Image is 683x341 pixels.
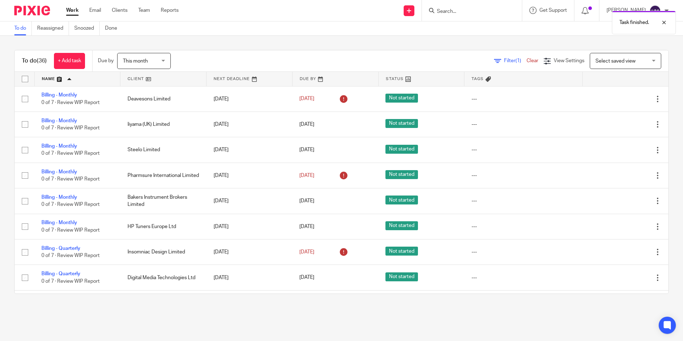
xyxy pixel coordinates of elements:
a: Work [66,7,79,14]
span: Not started [385,94,418,103]
span: This month [123,59,148,64]
span: Tags [472,77,484,81]
div: --- [472,121,575,128]
td: [DATE] [206,239,293,265]
p: Due by [98,57,114,64]
div: --- [472,146,575,153]
span: Not started [385,196,418,204]
span: (1) [515,58,521,63]
span: [DATE] [299,147,314,152]
td: [DATE] [206,163,293,188]
a: Reports [161,7,179,14]
span: [DATE] [299,275,314,280]
span: 0 of 7 · Review WIP Report [41,202,100,207]
img: Pixie [14,6,50,15]
a: Snoozed [74,21,100,35]
a: Clients [112,7,128,14]
td: Bakers Instrument Brokers Limited [120,188,206,214]
td: Red Elephant Promotions Limited [120,290,206,316]
td: [DATE] [206,86,293,112]
a: Billing - Quarterly [41,271,80,276]
span: [DATE] [299,173,314,178]
span: Not started [385,247,418,256]
span: 0 of 7 · Review WIP Report [41,100,100,105]
a: Billing - Monthly [41,144,77,149]
p: Task finished. [619,19,649,26]
a: To do [14,21,32,35]
span: 0 of 7 · Review WIP Report [41,228,100,233]
div: --- [472,95,575,103]
td: HP Tuners Europe Ltd [120,214,206,239]
a: Billing - Quarterly [41,246,80,251]
a: Reassigned [37,21,69,35]
span: Not started [385,119,418,128]
td: [DATE] [206,112,293,137]
td: Pharmsure International Limited [120,163,206,188]
span: Not started [385,170,418,179]
span: View Settings [554,58,584,63]
td: Deavesons Limited [120,86,206,112]
a: Billing - Monthly [41,169,77,174]
span: 0 of 7 · Review WIP Report [41,279,100,284]
span: [DATE] [299,224,314,229]
span: Filter [504,58,527,63]
div: --- [472,248,575,256]
span: Not started [385,221,418,230]
td: [DATE] [206,265,293,290]
img: svg%3E [649,5,661,16]
a: + Add task [54,53,85,69]
a: Billing - Monthly [41,118,77,123]
span: Not started [385,272,418,281]
span: [DATE] [299,122,314,127]
span: [DATE] [299,249,314,254]
td: [DATE] [206,214,293,239]
a: Email [89,7,101,14]
a: Done [105,21,123,35]
h1: To do [22,57,47,65]
td: [DATE] [206,188,293,214]
span: (36) [37,58,47,64]
span: Select saved view [595,59,635,64]
td: Steelo Limited [120,137,206,163]
span: [DATE] [299,97,314,102]
span: 0 of 7 · Review WIP Report [41,253,100,258]
a: Clear [527,58,538,63]
a: Billing - Monthly [41,220,77,225]
div: --- [472,274,575,281]
a: Billing - Monthly [41,195,77,200]
td: Digital Media Technologies Ltd [120,265,206,290]
div: --- [472,223,575,230]
div: --- [472,197,575,204]
span: 0 of 7 · Review WIP Report [41,151,100,156]
td: [DATE] [206,290,293,316]
span: [DATE] [299,198,314,203]
div: --- [472,172,575,179]
span: 0 of 7 · Review WIP Report [41,177,100,182]
td: Iiyama (UK) Limited [120,112,206,137]
span: 0 of 7 · Review WIP Report [41,125,100,130]
a: Billing - Monthly [41,93,77,98]
td: Insomniac Design Limited [120,239,206,265]
a: Team [138,7,150,14]
span: Not started [385,145,418,154]
td: [DATE] [206,137,293,163]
